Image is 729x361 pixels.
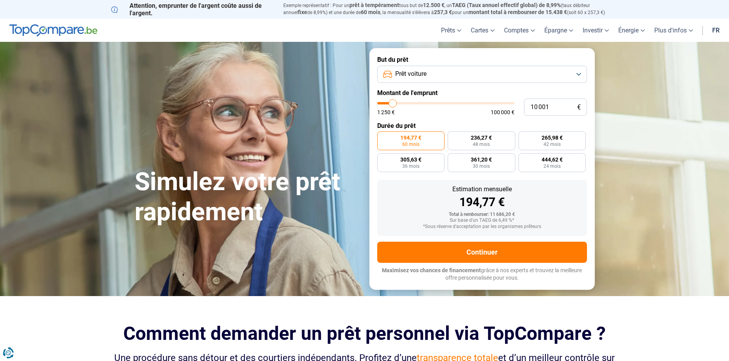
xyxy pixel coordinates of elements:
[577,104,581,111] span: €
[382,267,481,273] span: Maximisez vos chances de financement
[471,135,492,140] span: 236,27 €
[473,164,490,169] span: 30 mois
[434,9,452,15] span: 257,3 €
[473,142,490,147] span: 48 mois
[400,157,421,162] span: 305,63 €
[436,19,466,42] a: Prêts
[395,70,427,78] span: Prêt voiture
[383,186,581,192] div: Estimation mensuelle
[423,2,445,8] span: 12.500 €
[471,157,492,162] span: 361,20 €
[349,2,399,8] span: prêt à tempérament
[377,56,587,63] label: But du prêt
[361,9,380,15] span: 60 mois
[491,110,515,115] span: 100 000 €
[383,196,581,208] div: 194,77 €
[377,267,587,282] p: grâce à nos experts et trouvez la meilleure offre personnalisée pour vous.
[452,2,561,8] span: TAEG (Taux annuel effectif global) de 8,99%
[544,164,561,169] span: 24 mois
[135,167,360,227] h1: Simulez votre prêt rapidement
[298,9,307,15] span: fixe
[383,224,581,230] div: *Sous réserve d'acceptation par les organismes prêteurs
[468,9,567,15] span: montant total à rembourser de 15.438 €
[650,19,698,42] a: Plus d'infos
[499,19,540,42] a: Comptes
[578,19,614,42] a: Investir
[9,24,97,37] img: TopCompare
[540,19,578,42] a: Épargne
[402,142,419,147] span: 60 mois
[383,218,581,223] div: Sur base d'un TAEG de 6,49 %*
[377,110,395,115] span: 1 250 €
[400,135,421,140] span: 194,77 €
[383,212,581,217] div: Total à rembourser: 11 686,20 €
[377,89,587,97] label: Montant de l'emprunt
[542,157,563,162] span: 444,62 €
[707,19,724,42] a: fr
[111,2,274,17] p: Attention, emprunter de l'argent coûte aussi de l'argent.
[283,2,618,16] p: Exemple représentatif : Pour un tous but de , un (taux débiteur annuel de 8,99%) et une durée de ...
[614,19,650,42] a: Énergie
[544,142,561,147] span: 42 mois
[466,19,499,42] a: Cartes
[377,242,587,263] button: Continuer
[402,164,419,169] span: 36 mois
[542,135,563,140] span: 265,98 €
[377,66,587,83] button: Prêt voiture
[377,122,587,129] label: Durée du prêt
[111,323,618,344] h2: Comment demander un prêt personnel via TopCompare ?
